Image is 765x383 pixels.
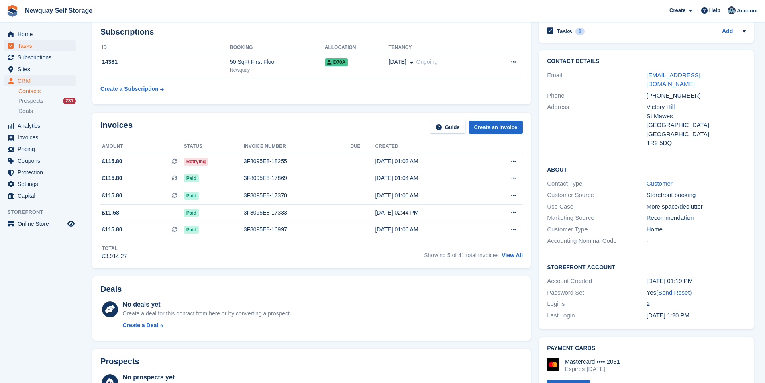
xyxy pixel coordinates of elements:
div: Address [547,102,646,148]
div: [DATE] 02:44 PM [375,209,481,217]
th: ID [100,41,230,54]
th: Booking [230,41,325,54]
div: - [647,236,746,246]
div: Contact Type [547,179,646,188]
span: Capital [18,190,66,201]
span: Sites [18,63,66,75]
a: menu [4,40,76,51]
div: Create a deal for this contact from here or by converting a prospect. [122,309,291,318]
a: Prospects 231 [18,97,76,105]
span: Subscriptions [18,52,66,63]
th: Tenancy [389,41,489,54]
th: Amount [100,140,184,153]
div: Phone [547,91,646,100]
span: Deals [18,107,33,115]
div: Expires [DATE] [565,365,620,373]
h2: About [547,165,746,173]
div: Mastercard •••• 2031 [565,358,620,365]
span: £115.80 [102,174,122,182]
span: Paid [184,209,199,217]
th: Allocation [325,41,389,54]
span: Settings [18,178,66,190]
div: Create a Deal [122,321,158,330]
a: menu [4,218,76,229]
div: Storefront booking [647,190,746,200]
span: Tasks [18,40,66,51]
span: Account [737,7,758,15]
span: Home [18,29,66,40]
a: Send Reset [658,289,690,296]
span: Help [709,6,720,14]
span: Pricing [18,143,66,155]
span: £11.58 [102,209,119,217]
span: £115.80 [102,157,122,166]
a: Create an Invoice [469,121,523,134]
a: menu [4,120,76,131]
div: No deals yet [122,300,291,309]
a: menu [4,75,76,86]
span: Storefront [7,208,80,216]
a: Guide [430,121,465,134]
a: View All [502,252,523,258]
span: ( ) [656,289,692,296]
div: [DATE] 01:04 AM [375,174,481,182]
div: 3F8095E8-16997 [244,225,351,234]
img: stora-icon-8386f47178a22dfd0bd8f6a31ec36ba5ce8667c1dd55bd0f319d3a0aa187defe.svg [6,5,18,17]
div: Create a Subscription [100,85,159,93]
a: Create a Subscription [100,82,164,96]
span: Online Store [18,218,66,229]
span: Coupons [18,155,66,166]
a: menu [4,52,76,63]
div: [DATE] 01:00 AM [375,191,481,200]
div: 1 [575,28,585,35]
span: Retrying [184,158,208,166]
div: More space/declutter [647,202,746,211]
div: TR2 5DQ [647,139,746,148]
div: Customer Type [547,225,646,234]
div: Recommendation [647,213,746,223]
div: Account Created [547,276,646,286]
div: 2 [647,299,746,309]
a: menu [4,167,76,178]
a: Customer [647,180,673,187]
h2: Storefront Account [547,263,746,271]
a: menu [4,63,76,75]
div: No prospects yet [122,373,294,382]
div: Last Login [547,311,646,320]
span: Paid [184,226,199,234]
div: Email [547,71,646,89]
a: menu [4,190,76,201]
a: Contacts [18,88,76,95]
h2: Subscriptions [100,27,523,37]
span: Create [669,6,685,14]
a: [EMAIL_ADDRESS][DOMAIN_NAME] [647,72,700,88]
span: Paid [184,174,199,182]
span: Showing 5 of 41 total invoices [424,252,498,258]
div: [DATE] 01:06 AM [375,225,481,234]
a: menu [4,155,76,166]
div: 3F8095E8-17333 [244,209,351,217]
a: Deals [18,107,76,115]
a: menu [4,132,76,143]
a: menu [4,29,76,40]
th: Status [184,140,244,153]
span: CRM [18,75,66,86]
span: £115.80 [102,191,122,200]
div: Yes [647,288,746,297]
div: Home [647,225,746,234]
div: Logins [547,299,646,309]
span: [DATE] [389,58,406,66]
a: Add [722,27,733,36]
h2: Contact Details [547,58,746,65]
th: Invoice number [244,140,351,153]
div: 3F8095E8-17370 [244,191,351,200]
span: D70A [325,58,348,66]
div: Accounting Nominal Code [547,236,646,246]
h2: Prospects [100,357,139,366]
span: Protection [18,167,66,178]
a: Preview store [66,219,76,229]
div: [GEOGRAPHIC_DATA] [647,130,746,139]
span: Ongoing [416,59,438,65]
span: Analytics [18,120,66,131]
span: Invoices [18,132,66,143]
